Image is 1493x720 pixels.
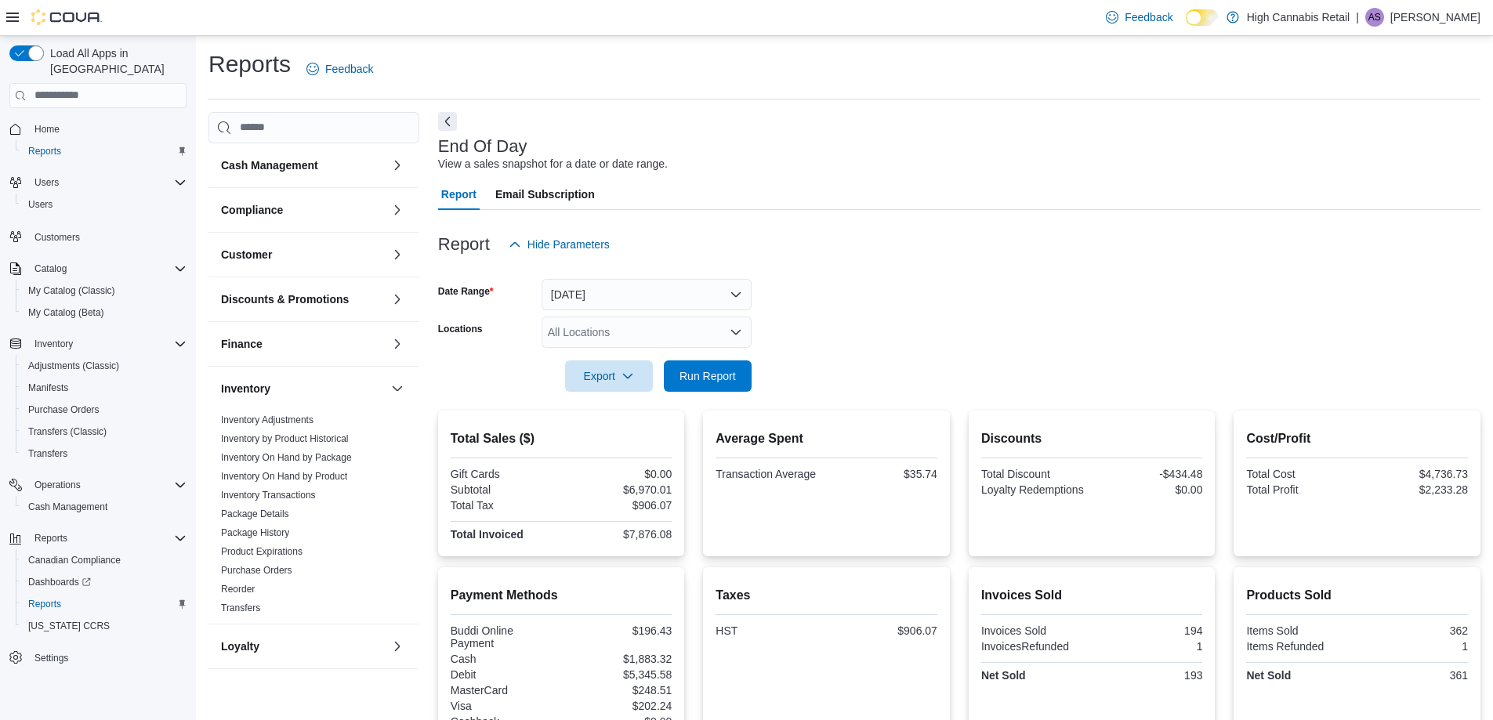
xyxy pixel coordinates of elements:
[3,258,193,280] button: Catalog
[451,429,672,448] h2: Total Sales ($)
[28,529,187,548] span: Reports
[28,598,61,610] span: Reports
[716,586,937,605] h2: Taxes
[221,564,292,577] span: Purchase Orders
[28,382,68,394] span: Manifests
[22,444,74,463] a: Transfers
[221,527,289,538] a: Package History
[44,45,187,77] span: Load All Apps in [GEOGRAPHIC_DATA]
[1125,9,1172,25] span: Feedback
[221,381,385,396] button: Inventory
[564,468,672,480] div: $0.00
[28,576,91,588] span: Dashboards
[221,291,385,307] button: Discounts & Promotions
[221,565,292,576] a: Purchase Orders
[388,201,407,219] button: Compliance
[28,447,67,460] span: Transfers
[1356,8,1359,27] p: |
[22,378,187,397] span: Manifests
[28,226,187,246] span: Customers
[22,497,114,516] a: Cash Management
[22,281,121,300] a: My Catalog (Classic)
[730,326,742,338] button: Open list of options
[221,336,385,352] button: Finance
[221,526,289,539] span: Package History
[3,225,193,248] button: Customers
[22,303,111,322] a: My Catalog (Beta)
[22,195,187,214] span: Users
[1365,8,1384,27] div: Alyssa Snyder
[564,624,672,637] div: $196.43
[565,360,653,392] button: Export
[28,259,73,278] button: Catalog
[22,595,187,613] span: Reports
[22,281,187,300] span: My Catalog (Classic)
[451,586,672,605] h2: Payment Methods
[574,360,643,392] span: Export
[830,624,937,637] div: $906.07
[564,483,672,496] div: $6,970.01
[981,483,1089,496] div: Loyalty Redemptions
[28,648,187,668] span: Settings
[716,468,823,480] div: Transaction Average
[3,118,193,140] button: Home
[1186,26,1187,27] span: Dark Mode
[28,259,187,278] span: Catalog
[495,179,595,210] span: Email Subscription
[22,617,116,635] a: [US_STATE] CCRS
[221,508,289,520] span: Package Details
[1246,429,1468,448] h2: Cost/Profit
[16,399,193,421] button: Purchase Orders
[28,198,53,211] span: Users
[1246,624,1353,637] div: Items Sold
[34,262,67,275] span: Catalog
[527,237,610,252] span: Hide Parameters
[22,422,113,441] a: Transfers (Classic)
[438,323,483,335] label: Locations
[388,379,407,398] button: Inventory
[221,545,303,558] span: Product Expirations
[16,377,193,399] button: Manifests
[28,284,115,297] span: My Catalog (Classic)
[221,583,255,595] span: Reorder
[1246,468,1353,480] div: Total Cost
[22,444,187,463] span: Transfers
[3,527,193,549] button: Reports
[22,551,127,570] a: Canadian Compliance
[981,669,1026,682] strong: Net Sold
[22,595,67,613] a: Reports
[1095,468,1202,480] div: -$434.48
[221,602,260,614] span: Transfers
[221,433,349,444] a: Inventory by Product Historical
[221,247,385,262] button: Customer
[438,156,668,172] div: View a sales snapshot for a date or date range.
[1246,586,1468,605] h2: Products Sold
[716,429,937,448] h2: Average Spent
[34,123,60,136] span: Home
[981,429,1203,448] h2: Discounts
[22,400,106,419] a: Purchase Orders
[221,639,385,654] button: Loyalty
[28,501,107,513] span: Cash Management
[208,49,291,80] h1: Reports
[388,682,407,700] button: OCM
[1095,483,1202,496] div: $0.00
[451,528,524,541] strong: Total Invoiced
[221,414,313,425] a: Inventory Adjustments
[22,303,187,322] span: My Catalog (Beta)
[1361,483,1468,496] div: $2,233.28
[22,573,187,592] span: Dashboards
[28,120,66,139] a: Home
[28,173,65,192] button: Users
[438,285,494,298] label: Date Range
[1095,624,1202,637] div: 194
[28,173,187,192] span: Users
[221,452,352,463] a: Inventory On Hand by Package
[221,157,385,173] button: Cash Management
[28,403,100,416] span: Purchase Orders
[221,247,272,262] h3: Customer
[1361,669,1468,682] div: 361
[981,624,1089,637] div: Invoices Sold
[1246,640,1353,653] div: Items Refunded
[28,360,119,372] span: Adjustments (Classic)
